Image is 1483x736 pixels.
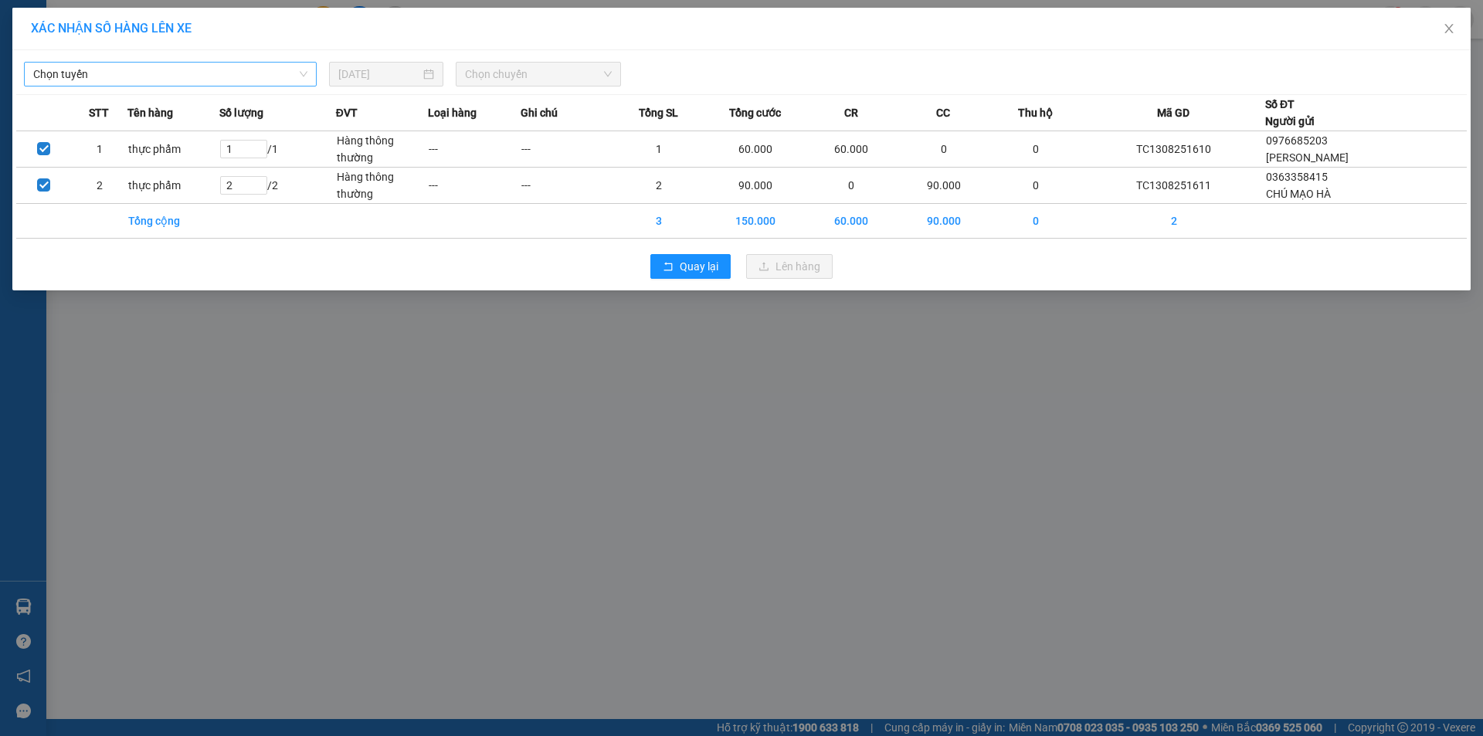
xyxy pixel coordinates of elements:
td: 0 [990,131,1083,168]
td: 3 [613,204,706,239]
span: CR [844,104,858,121]
span: Thu hộ [1018,104,1053,121]
td: 2 [613,168,706,204]
input: 13/08/2025 [338,66,420,83]
td: 90.000 [898,204,990,239]
td: 0 [898,131,990,168]
td: TC1308251611 [1082,168,1265,204]
span: STT [89,104,109,121]
td: 90.000 [705,168,805,204]
td: 150.000 [705,204,805,239]
span: Chọn chuyến [465,63,612,86]
span: Ghi chú [521,104,558,121]
td: Tổng cộng [127,204,220,239]
button: Close [1427,8,1471,51]
td: TC1308251610 [1082,131,1265,168]
span: 0976685203 [1266,134,1328,147]
td: --- [428,131,521,168]
span: Tên hàng [127,104,173,121]
span: CC [936,104,950,121]
span: Mã GD [1157,104,1189,121]
td: Hàng thông thường [336,168,429,204]
td: 60.000 [705,131,805,168]
span: XÁC NHẬN SỐ HÀNG LÊN XE [31,21,192,36]
td: 60.000 [805,204,898,239]
button: uploadLên hàng [746,254,833,279]
span: CHÚ MẠO HÀ [1266,188,1331,200]
td: --- [521,168,613,204]
span: Số lượng [219,104,263,121]
td: / 2 [219,168,336,204]
span: Tổng cước [729,104,781,121]
td: 2 [1082,204,1265,239]
td: --- [521,131,613,168]
td: 1 [72,131,127,168]
td: thực phẩm [127,168,220,204]
td: 90.000 [898,168,990,204]
td: / 1 [219,131,336,168]
td: thực phẩm [127,131,220,168]
span: Tổng SL [639,104,678,121]
span: close [1443,22,1455,35]
td: 2 [72,168,127,204]
span: ĐVT [336,104,358,121]
td: 0 [990,168,1083,204]
span: 0363358415 [1266,171,1328,183]
span: Quay lại [680,258,718,275]
td: Hàng thông thường [336,131,429,168]
span: Loại hàng [428,104,477,121]
td: 0 [990,204,1083,239]
td: 0 [805,168,898,204]
td: 60.000 [805,131,898,168]
td: --- [428,168,521,204]
button: rollbackQuay lại [650,254,731,279]
div: Số ĐT Người gửi [1265,96,1315,130]
span: rollback [663,261,674,273]
span: [PERSON_NAME] [1266,151,1349,164]
span: Chọn tuyến [33,63,307,86]
td: 1 [613,131,706,168]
